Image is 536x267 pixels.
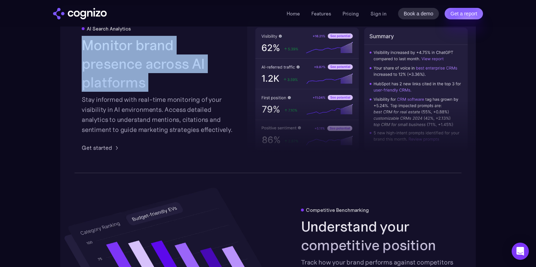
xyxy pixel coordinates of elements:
div: Competitive Benchmarking [306,207,369,213]
a: Get started [82,143,121,152]
div: AI Search Analytics [87,26,131,32]
a: Sign in [370,9,387,18]
h2: Understand your competitive position [301,217,454,254]
img: cognizo logo [53,8,107,19]
a: Home [287,10,300,17]
a: Get a report [445,8,483,19]
a: Features [311,10,331,17]
h2: Monitor brand presence across AI platforms [82,36,235,92]
div: Stay informed with real-time monitoring of your visibility in AI environments. Access detailed an... [82,95,235,135]
a: Pricing [343,10,359,17]
a: home [53,8,107,19]
div: Get started [82,143,112,152]
a: Book a demo [398,8,439,19]
div: Open Intercom Messenger [512,243,529,260]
